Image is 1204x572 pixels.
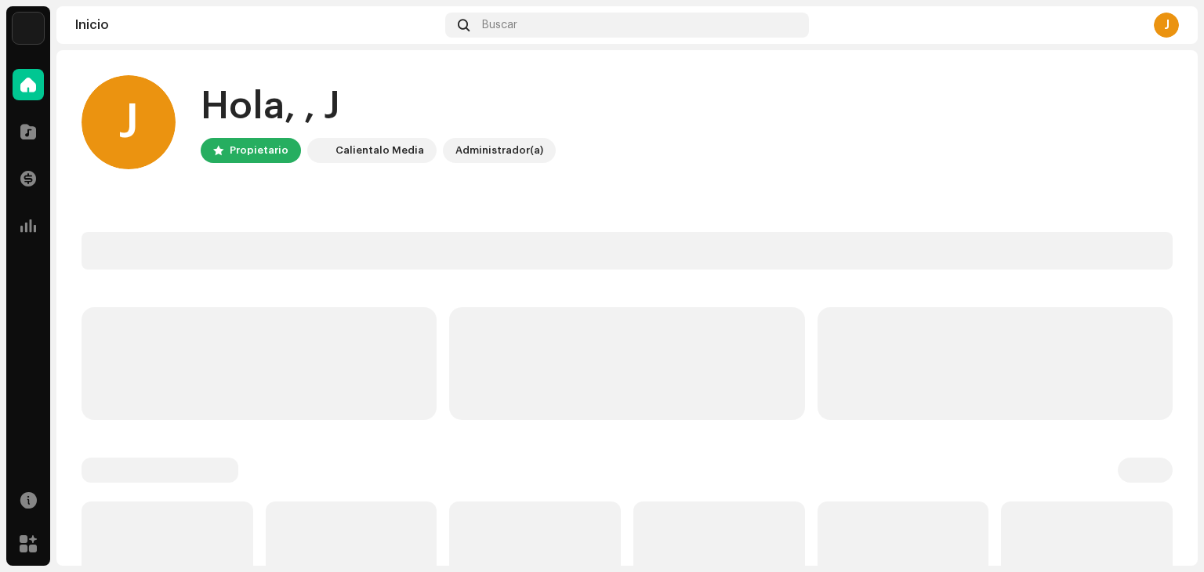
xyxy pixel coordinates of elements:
[482,19,517,31] span: Buscar
[310,141,329,160] img: 4d5a508c-c80f-4d99-b7fb-82554657661d
[1154,13,1179,38] div: J
[230,141,288,160] div: Propietario
[455,141,543,160] div: Administrador(a)
[75,19,439,31] div: Inicio
[82,75,176,169] div: J
[335,141,424,160] div: Calientalo Media
[201,81,556,132] div: Hola, , J
[13,13,44,44] img: 4d5a508c-c80f-4d99-b7fb-82554657661d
